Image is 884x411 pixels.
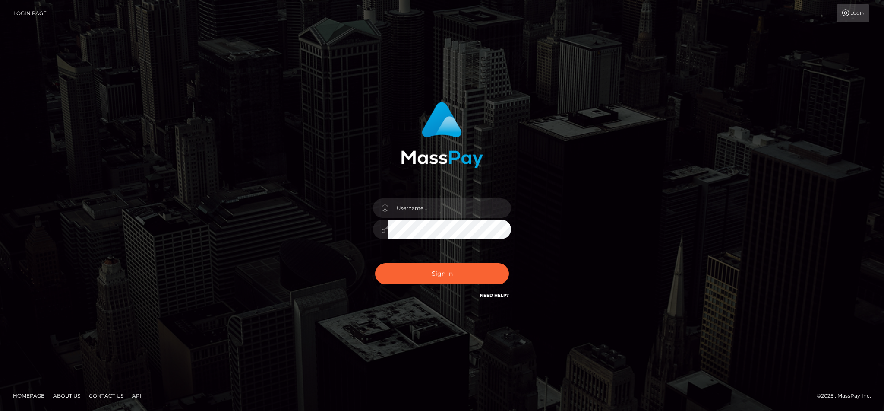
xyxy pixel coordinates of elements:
a: Homepage [9,389,48,402]
img: MassPay Login [401,102,483,168]
div: © 2025 , MassPay Inc. [817,391,878,401]
a: About Us [50,389,84,402]
a: Contact Us [85,389,127,402]
a: Need Help? [480,293,509,298]
input: Username... [388,198,511,218]
a: API [129,389,145,402]
button: Sign in [375,263,509,284]
a: Login Page [13,4,47,22]
a: Login [837,4,869,22]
